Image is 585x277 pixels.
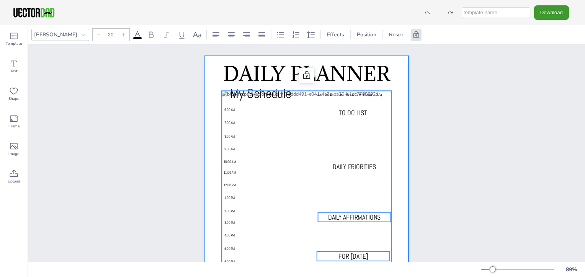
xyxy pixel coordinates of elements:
span: 1.00 PM [224,196,235,200]
span: 11.00 AM [224,170,236,175]
span: 6.00 AM [224,108,235,112]
span: DAILY PLANNER [223,60,390,86]
span: 5.00 PM [224,246,235,251]
span: 10.00 AM [224,160,236,164]
button: Resize [386,29,408,41]
span: 9.00 AM [224,147,235,152]
span: 12.00 PM [224,183,236,187]
span: 4.00 PM [224,233,235,238]
span: Frame [8,123,20,129]
span: 3.00 PM [224,220,235,225]
span: 6.00 PM [224,259,235,264]
span: DAILY AFFIRMATIONS [328,213,381,222]
img: VectorDad-1.png [12,7,56,18]
span: Template [6,41,22,47]
span: Position [355,31,378,38]
span: My Schedule [230,85,292,102]
span: Shape [8,96,19,102]
div: 89 % [562,266,580,273]
input: template name [462,7,530,18]
button: Download [534,5,569,20]
span: Image [8,151,19,157]
span: 8.00 AM [224,134,235,139]
span: Upload [8,178,20,184]
span: SUN MON TUE WED THU FRI SAT [316,93,383,97]
span: TO DO LIST [339,108,367,117]
div: [PERSON_NAME] [33,29,79,40]
span: Effects [325,31,346,38]
span: DAILY PRIORITIES [333,162,376,171]
span: Text [10,68,18,74]
span: 7.00 AM [224,121,235,125]
span: 2.00 PM [224,209,235,213]
span: FOR [DATE] [338,252,368,261]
